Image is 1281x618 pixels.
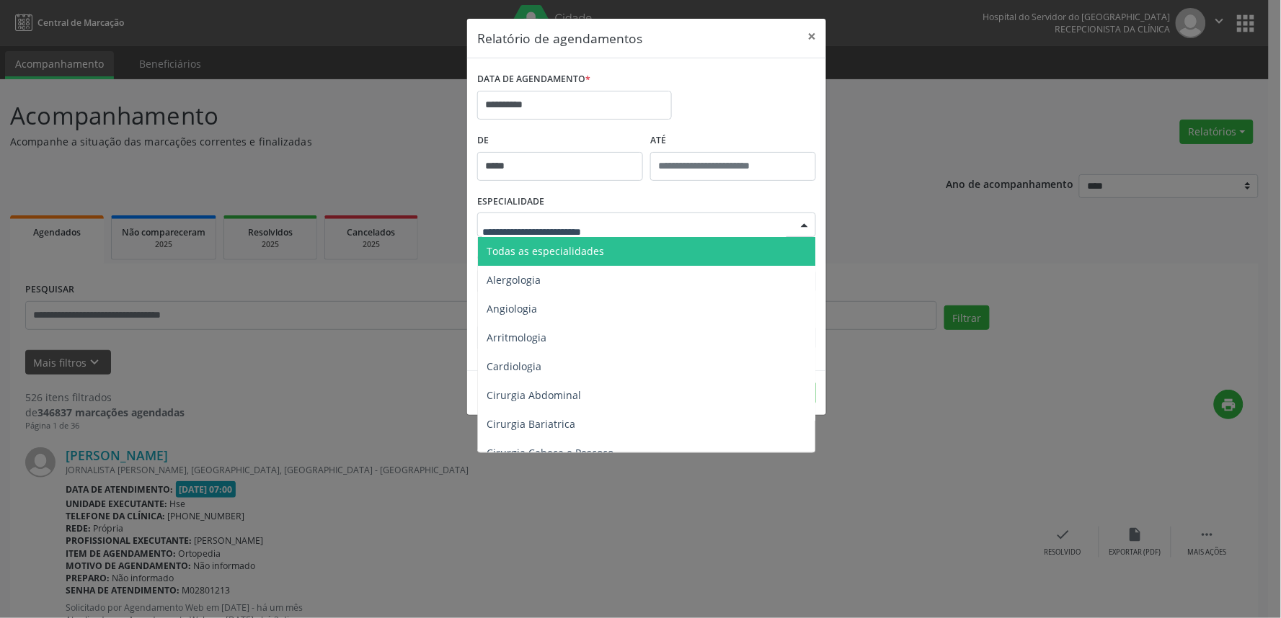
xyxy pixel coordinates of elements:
span: Cirurgia Abdominal [487,388,581,402]
span: Cirurgia Cabeça e Pescoço [487,446,613,460]
h5: Relatório de agendamentos [477,29,642,48]
label: De [477,130,643,152]
button: Close [797,19,826,54]
span: Alergologia [487,273,541,287]
span: Angiologia [487,302,537,315]
label: ESPECIALIDADE [477,191,544,213]
label: DATA DE AGENDAMENTO [477,68,590,91]
span: Cardiologia [487,359,541,373]
span: Arritmologia [487,331,546,344]
span: Todas as especialidades [487,244,604,258]
span: Cirurgia Bariatrica [487,417,575,431]
label: ATÉ [650,130,816,152]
